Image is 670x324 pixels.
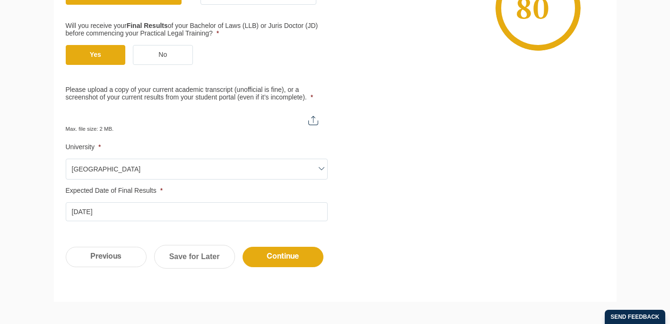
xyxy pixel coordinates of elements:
label: Expected Date of Final Results [66,187,328,195]
label: Yes [66,45,126,65]
label: Please upload a copy of your current academic transcript (unofficial is fine), or a screenshot of... [66,86,328,101]
label: University [66,144,328,151]
span: University of Tasmania [66,159,327,179]
span: Max. file size: 2 MB. [66,118,122,132]
input: dd-mm-yyyy [66,202,328,221]
input: Previous [66,247,147,267]
input: Continue [243,247,323,267]
a: Save for Later [154,245,235,269]
label: No [133,45,193,65]
span: University of Tasmania [66,159,328,180]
